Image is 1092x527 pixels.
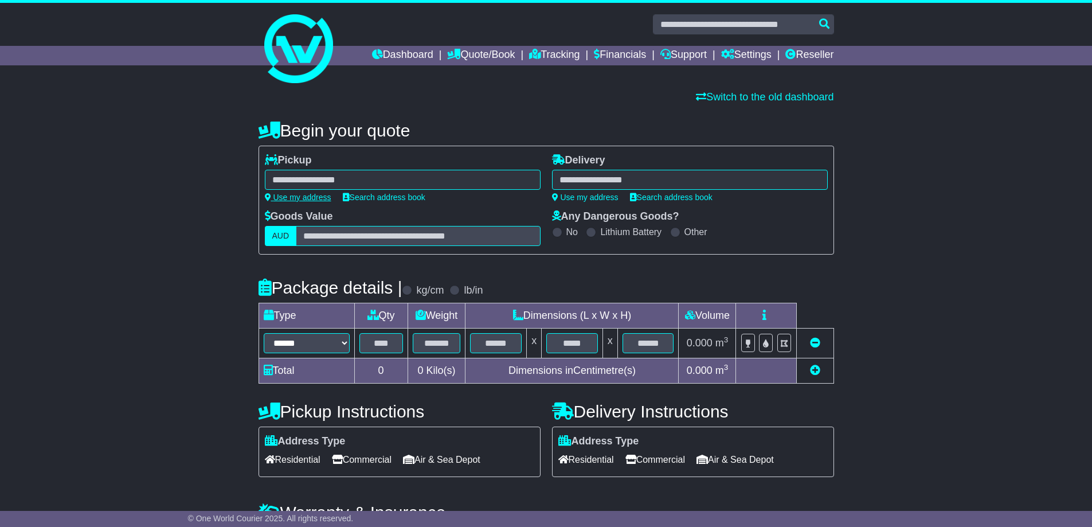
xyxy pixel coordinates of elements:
[265,210,333,223] label: Goods Value
[625,451,685,469] span: Commercial
[259,503,834,522] h4: Warranty & Insurance
[715,365,729,376] span: m
[810,365,820,376] a: Add new item
[687,365,713,376] span: 0.000
[696,91,833,103] a: Switch to the old dashboard
[408,303,465,329] td: Weight
[259,121,834,140] h4: Begin your quote
[259,278,402,297] h4: Package details |
[259,402,541,421] h4: Pickup Instructions
[696,451,774,469] span: Air & Sea Depot
[465,358,679,384] td: Dimensions in Centimetre(s)
[259,303,354,329] td: Type
[552,402,834,421] h4: Delivery Instructions
[465,303,679,329] td: Dimensions (L x W x H)
[343,193,425,202] a: Search address book
[188,514,354,523] span: © One World Courier 2025. All rights reserved.
[332,451,392,469] span: Commercial
[679,303,736,329] td: Volume
[265,435,346,448] label: Address Type
[529,46,580,65] a: Tracking
[265,193,331,202] a: Use my address
[810,337,820,349] a: Remove this item
[660,46,707,65] a: Support
[558,451,614,469] span: Residential
[785,46,833,65] a: Reseller
[721,46,772,65] a: Settings
[265,226,297,246] label: AUD
[558,435,639,448] label: Address Type
[566,227,578,237] label: No
[408,358,465,384] td: Kilo(s)
[354,303,408,329] td: Qty
[403,451,480,469] span: Air & Sea Depot
[527,329,542,358] td: x
[354,358,408,384] td: 0
[416,284,444,297] label: kg/cm
[259,358,354,384] td: Total
[464,284,483,297] label: lb/in
[447,46,515,65] a: Quote/Book
[552,154,605,167] label: Delivery
[602,329,617,358] td: x
[552,193,619,202] a: Use my address
[265,154,312,167] label: Pickup
[600,227,662,237] label: Lithium Battery
[372,46,433,65] a: Dashboard
[552,210,679,223] label: Any Dangerous Goods?
[724,335,729,344] sup: 3
[715,337,729,349] span: m
[630,193,713,202] a: Search address book
[687,337,713,349] span: 0.000
[684,227,707,237] label: Other
[417,365,423,376] span: 0
[265,451,320,469] span: Residential
[594,46,646,65] a: Financials
[724,363,729,372] sup: 3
